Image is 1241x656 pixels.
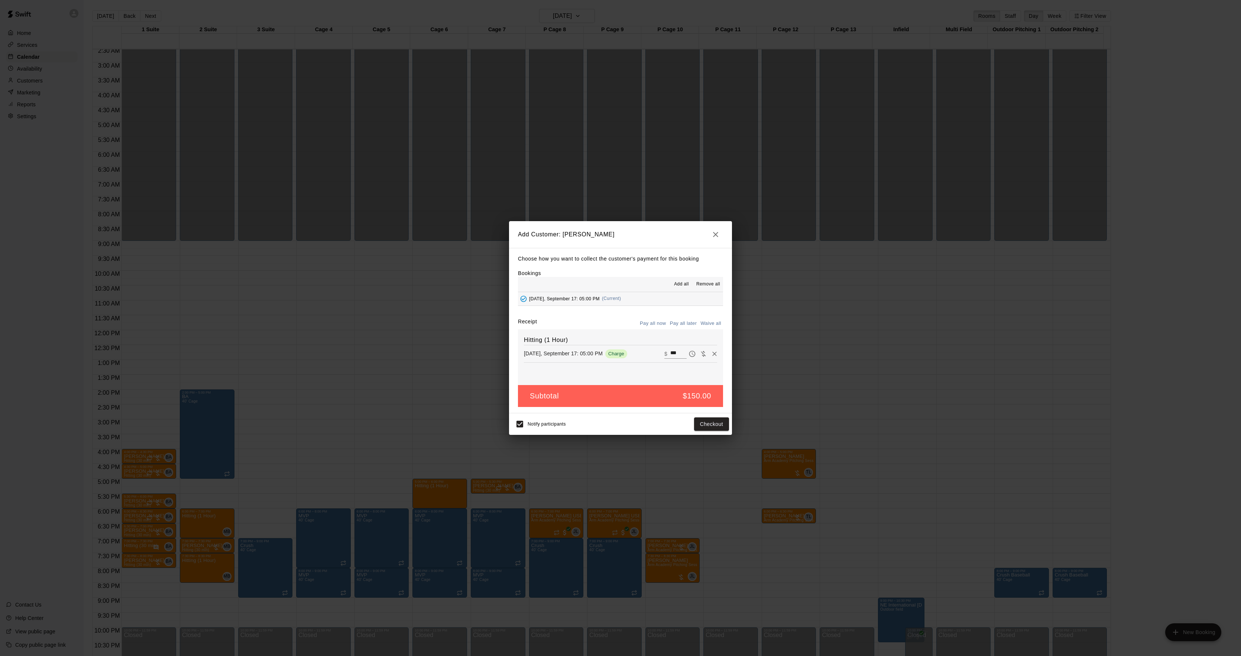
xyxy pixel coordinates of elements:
span: Remove all [696,281,720,288]
button: Remove [709,348,720,359]
span: Waive payment [698,350,709,356]
label: Bookings [518,270,541,276]
h5: $150.00 [683,391,712,401]
button: Checkout [694,417,729,431]
span: (Current) [602,296,621,301]
span: Notify participants [528,421,566,427]
span: [DATE], September 17: 05:00 PM [529,296,600,301]
button: Pay all later [668,318,699,329]
button: Remove all [693,278,723,290]
p: [DATE], September 17: 05:00 PM [524,350,603,357]
h6: Hitting (1 Hour) [524,335,717,345]
button: Pay all now [638,318,668,329]
button: Waive all [699,318,723,329]
span: Pay later [687,350,698,356]
button: Add all [670,278,693,290]
button: Added - Collect Payment [518,293,529,304]
p: $ [664,350,667,358]
h5: Subtotal [530,391,559,401]
span: Add all [674,281,689,288]
button: Added - Collect Payment[DATE], September 17: 05:00 PM(Current) [518,292,723,306]
label: Receipt [518,318,537,329]
span: Charge [605,351,627,356]
p: Choose how you want to collect the customer's payment for this booking [518,254,723,264]
h2: Add Customer: [PERSON_NAME] [509,221,732,248]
